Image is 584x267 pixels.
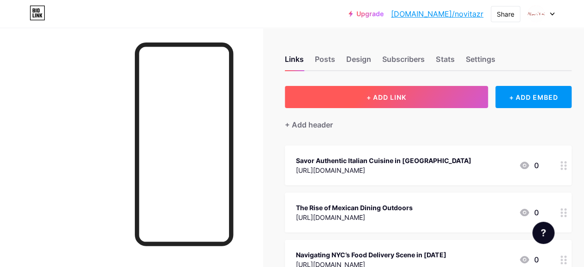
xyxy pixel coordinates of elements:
[285,119,333,130] div: + Add header
[391,8,483,19] a: [DOMAIN_NAME]/novitazr
[495,86,572,108] div: + ADD EMBED
[382,54,425,70] div: Subscribers
[296,203,413,212] div: The Rise of Mexican Dining Outdoors
[296,250,446,260] div: Navigating NYC’s Food Delivery Scene in [DATE]
[497,9,514,19] div: Share
[285,86,488,108] button: + ADD LINK
[315,54,335,70] div: Posts
[436,54,454,70] div: Stats
[527,5,545,23] img: Novita
[296,212,413,222] div: [URL][DOMAIN_NAME]
[519,254,538,265] div: 0
[519,160,538,171] div: 0
[349,10,384,18] a: Upgrade
[296,165,471,175] div: [URL][DOMAIN_NAME]
[519,207,538,218] div: 0
[296,156,471,165] div: Savor Authentic Italian Cuisine in [GEOGRAPHIC_DATA]
[285,54,304,70] div: Links
[465,54,495,70] div: Settings
[346,54,371,70] div: Design
[367,93,406,101] span: + ADD LINK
